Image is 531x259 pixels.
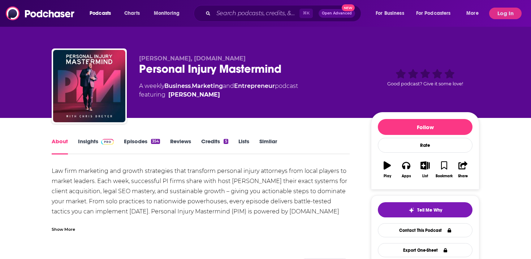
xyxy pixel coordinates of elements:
span: For Podcasters [416,8,451,18]
button: Play [378,157,397,183]
a: Credits5 [201,138,228,154]
div: A weekly podcast [139,82,298,99]
button: List [416,157,435,183]
button: Bookmark [435,157,453,183]
button: open menu [149,8,189,19]
div: 5 [224,139,228,144]
div: List [422,174,428,178]
a: Entrepreneur [234,82,275,89]
span: Good podcast? Give it some love! [387,81,463,86]
div: 354 [151,139,160,144]
span: featuring [139,90,298,99]
img: Podchaser Pro [101,139,114,145]
a: Lists [238,138,249,154]
span: For Business [376,8,404,18]
img: tell me why sparkle [409,207,414,213]
a: Reviews [170,138,191,154]
a: Charts [120,8,144,19]
span: and [223,82,234,89]
button: open menu [371,8,413,19]
div: Share [458,174,468,178]
button: Log In [489,8,522,19]
span: More [466,8,479,18]
div: Apps [402,174,411,178]
a: Similar [259,138,277,154]
button: tell me why sparkleTell Me Why [378,202,472,217]
a: Contact This Podcast [378,223,472,237]
span: New [342,4,355,11]
div: Rate [378,138,472,153]
span: Monitoring [154,8,180,18]
button: open menu [411,8,461,19]
span: Open Advanced [322,12,352,15]
div: Bookmark [436,174,453,178]
button: open menu [85,8,120,19]
div: Play [384,174,391,178]
a: Episodes354 [124,138,160,154]
span: ⌘ K [299,9,313,18]
div: Search podcasts, credits, & more... [200,5,368,22]
button: Share [454,157,472,183]
img: Podchaser - Follow, Share and Rate Podcasts [6,7,75,20]
a: About [52,138,68,154]
span: Tell Me Why [417,207,442,213]
button: open menu [461,8,488,19]
button: Export One-Sheet [378,243,472,257]
span: Podcasts [90,8,111,18]
span: Charts [124,8,140,18]
a: InsightsPodchaser Pro [78,138,114,154]
span: , [191,82,192,89]
button: Open AdvancedNew [319,9,355,18]
span: [PERSON_NAME], [DOMAIN_NAME] [139,55,246,62]
a: Business [164,82,191,89]
a: Marketing [192,82,223,89]
div: Good podcast? Give it some love! [371,55,479,100]
button: Follow [378,119,472,135]
button: Apps [397,157,415,183]
img: Personal Injury Mastermind [53,50,125,122]
a: Chris Dreyer [168,90,220,99]
input: Search podcasts, credits, & more... [213,8,299,19]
